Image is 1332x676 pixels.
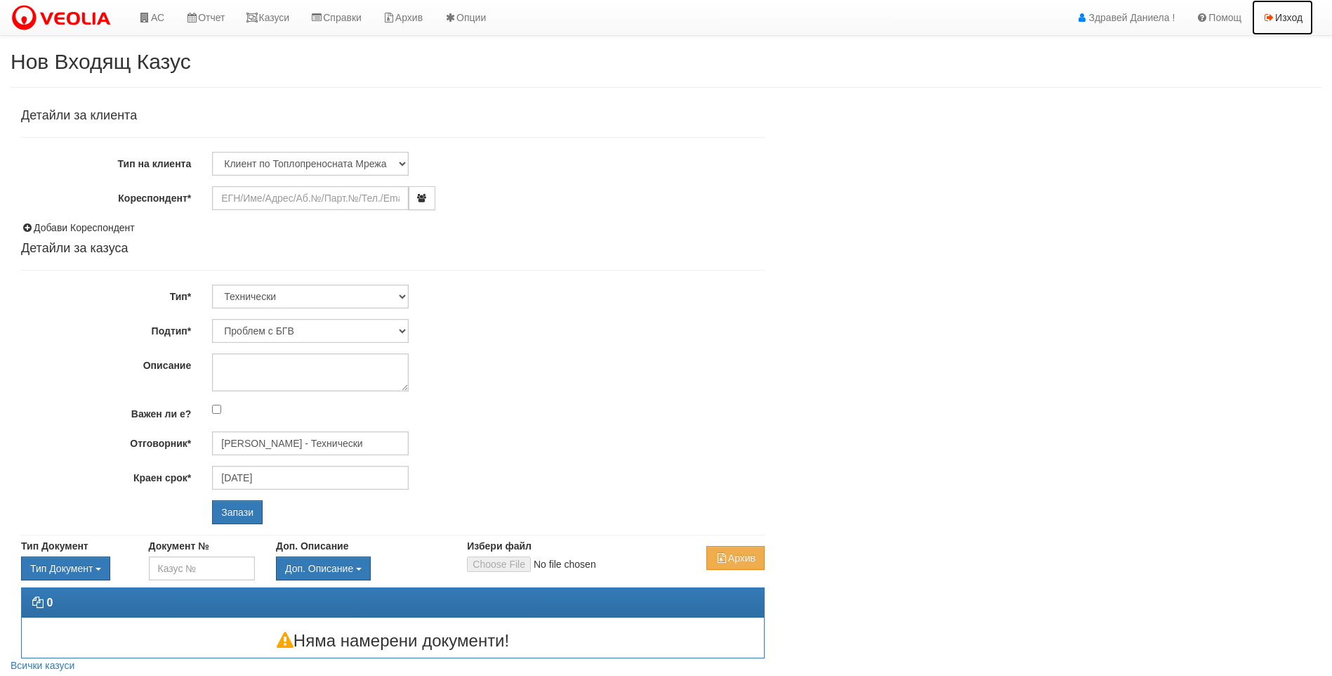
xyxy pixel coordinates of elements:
label: Отговорник* [11,431,202,450]
label: Избери файл [467,539,532,553]
label: Описание [11,353,202,372]
input: Запази [212,500,263,524]
label: Тип Документ [21,539,88,553]
strong: 0 [46,597,53,609]
h4: Детайли за казуса [21,242,765,256]
input: Казус № [149,557,256,580]
button: Архив [706,546,765,570]
button: Доп. Описание [276,557,371,580]
h4: Детайли за клиента [21,109,765,123]
input: Търсене по Име / Имейл [212,431,409,455]
button: Тип Документ [21,557,110,580]
div: Двоен клик, за изчистване на избраната стойност. [276,557,446,580]
span: Тип Документ [30,563,93,574]
h3: Няма намерени документи! [22,632,764,650]
h2: Нов Входящ Казус [11,50,1321,73]
input: Търсене по Име / Имейл [212,466,409,490]
label: Кореспондент* [11,186,202,205]
label: Документ № [149,539,209,553]
label: Доп. Описание [276,539,348,553]
span: Доп. Описание [285,563,353,574]
div: Добави Кореспондент [21,221,765,235]
label: Подтип* [11,319,202,338]
img: VeoliaLogo.png [11,4,117,33]
a: Всички казуси [11,660,74,671]
label: Важен ли е? [11,402,202,421]
label: Тип на клиента [11,152,202,171]
div: Двоен клик, за изчистване на избраната стойност. [21,557,128,580]
input: ЕГН/Име/Адрес/Аб.№/Парт.№/Тел./Email [212,186,409,210]
label: Краен срок* [11,466,202,485]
